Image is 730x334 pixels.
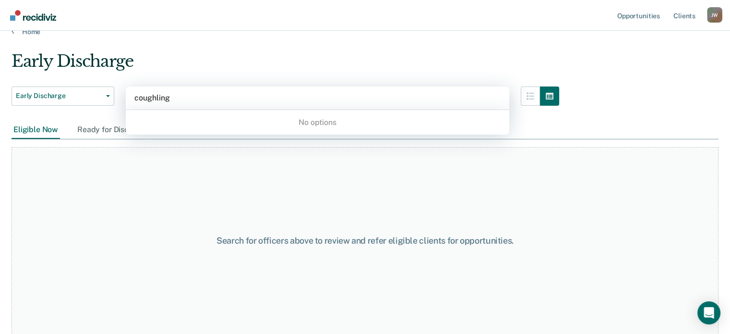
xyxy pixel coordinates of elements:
div: Open Intercom Messenger [697,301,720,324]
div: No options [126,114,509,131]
div: Eligible Now [12,121,60,139]
div: Early Discharge [12,51,559,79]
button: Early Discharge [12,87,114,106]
div: Search for officers above to review and refer eligible clients for opportunities. [189,235,542,246]
button: Profile dropdown button [707,7,722,23]
img: Recidiviz [10,10,56,21]
div: Ready for Discharge [75,121,151,139]
span: Early Discharge [16,92,102,100]
a: Home [12,27,718,36]
div: J W [707,7,722,23]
